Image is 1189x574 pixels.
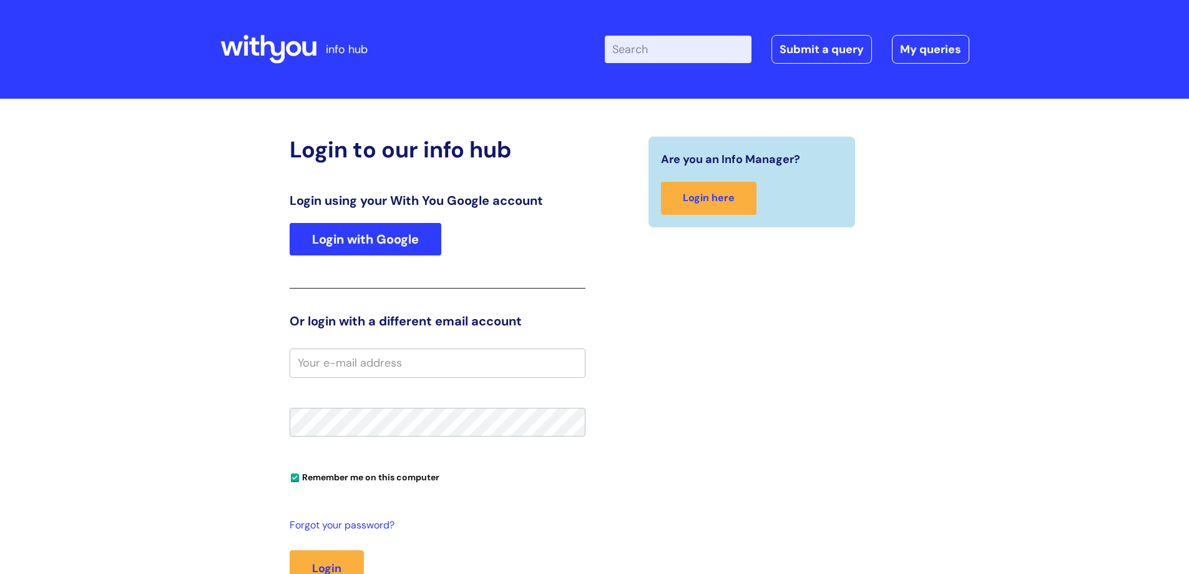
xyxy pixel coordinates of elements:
input: Search [605,36,751,63]
h3: Login using your With You Google account [290,193,585,208]
div: You can uncheck this option if you're logging in from a shared device [290,467,585,487]
a: Forgot your password? [290,517,579,535]
input: Your e-mail address [290,349,585,377]
p: info hub [326,39,368,59]
a: Submit a query [771,35,872,64]
a: Login here [661,182,756,215]
a: My queries [892,35,969,64]
h3: Or login with a different email account [290,314,585,329]
a: Login with Google [290,223,441,255]
span: Are you an Info Manager? [661,149,800,169]
input: Remember me on this computer [291,474,299,482]
h2: Login to our info hub [290,136,585,163]
label: Remember me on this computer [290,469,439,483]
